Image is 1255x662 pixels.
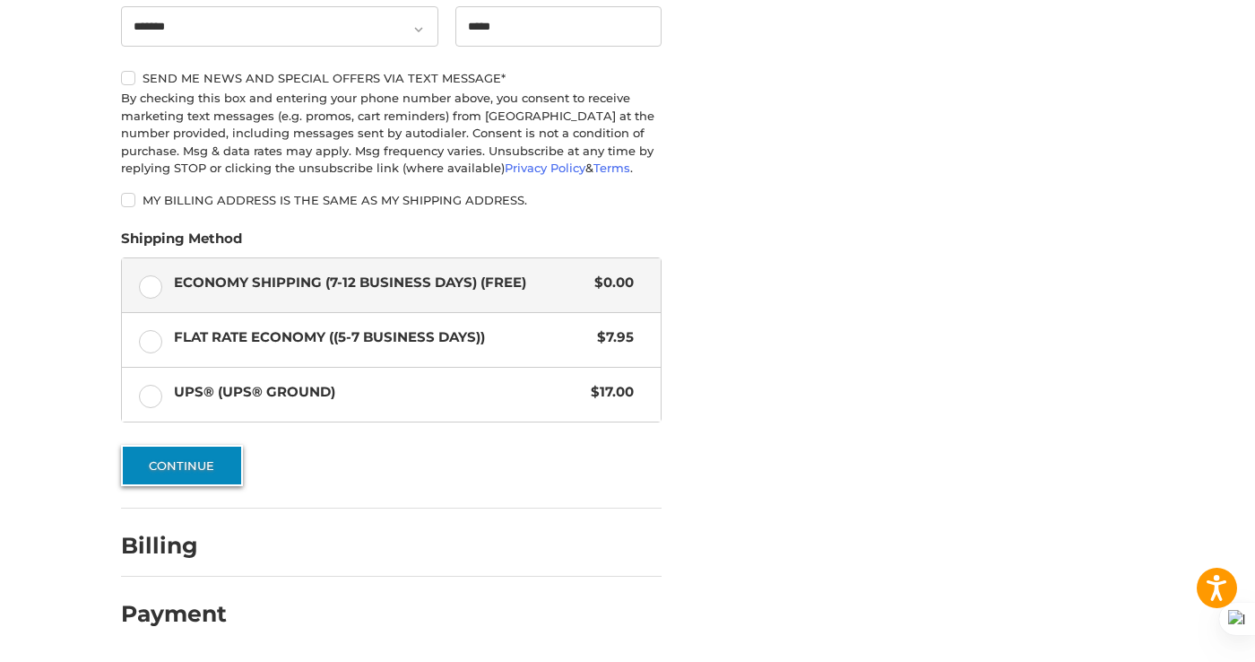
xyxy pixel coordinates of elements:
span: Flat Rate Economy ((5-7 Business Days)) [174,327,589,348]
button: Continue [121,445,243,486]
h2: Billing [121,532,226,560]
span: $17.00 [583,382,635,403]
span: $7.95 [589,327,635,348]
span: Economy Shipping (7-12 Business Days) (Free) [174,273,586,293]
span: $0.00 [586,273,635,293]
legend: Shipping Method [121,229,242,257]
a: Privacy Policy [505,161,585,175]
div: By checking this box and entering your phone number above, you consent to receive marketing text ... [121,90,662,178]
label: My billing address is the same as my shipping address. [121,193,662,207]
h2: Payment [121,600,227,628]
label: Send me news and special offers via text message* [121,71,662,85]
a: Terms [593,161,630,175]
span: UPS® (UPS® Ground) [174,382,583,403]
